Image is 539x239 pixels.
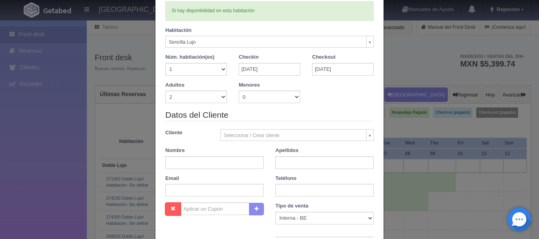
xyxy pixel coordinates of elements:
[165,54,214,61] label: Núm. habitación(es)
[165,147,185,154] label: Nombre
[165,82,184,89] label: Adultos
[312,54,335,61] label: Checkout
[165,36,374,48] a: Sencilla Lujo
[165,1,374,20] div: Si hay disponibilidad en esta habitación
[221,129,374,141] a: Seleccionar / Crear cliente
[165,175,179,182] label: Email
[239,54,259,61] label: Checkin
[275,175,296,182] label: Teléfono
[239,82,260,89] label: Menores
[224,130,363,141] span: Seleccionar / Crear cliente
[165,109,374,121] legend: Datos del Cliente
[159,129,215,137] label: Cliente
[169,36,363,48] span: Sencilla Lujo
[181,202,249,215] input: Aplicar un Cupón
[165,27,191,34] label: Habitación
[275,147,299,154] label: Apellidos
[239,63,300,76] input: DD-MM-AAAA
[312,63,374,76] input: DD-MM-AAAA
[275,202,309,210] label: Tipo de venta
